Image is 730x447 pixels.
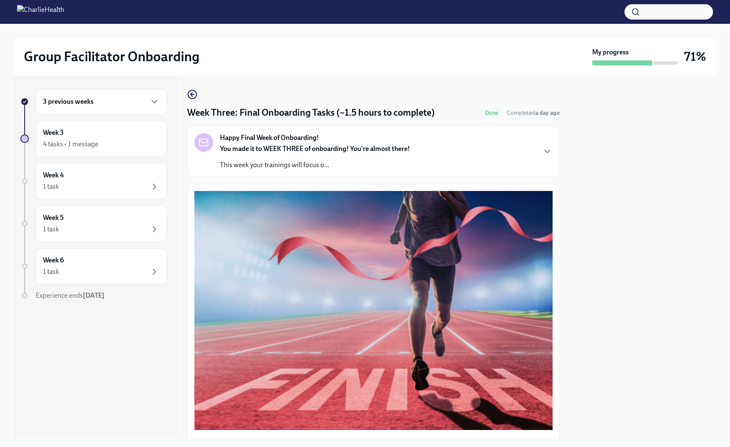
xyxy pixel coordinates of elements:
[43,140,98,149] div: 4 tasks • 1 message
[187,106,435,119] h4: Week Three: Final Onboarding Tasks (~1.5 hours to complete)
[43,182,59,191] div: 1 task
[43,128,64,137] h6: Week 3
[20,248,167,284] a: Week 61 task
[43,97,94,106] h6: 3 previous weeks
[43,213,64,222] h6: Week 5
[24,48,200,65] h2: Group Facilitator Onboarding
[684,49,706,64] h3: 71%
[20,163,167,199] a: Week 41 task
[507,109,560,117] span: October 2nd, 2025 11:16
[43,267,59,276] div: 1 task
[220,145,410,153] strong: You made it to WEEK THREE of onboarding! You're almost there!
[20,121,167,157] a: Week 34 tasks • 1 message
[83,291,105,299] strong: [DATE]
[36,291,105,299] span: Experience ends
[507,109,560,117] span: Completed
[43,171,64,180] h6: Week 4
[535,109,560,117] strong: a day ago
[480,110,503,116] span: Done
[36,89,167,114] div: 3 previous weeks
[17,5,64,19] img: CharlieHealth
[220,133,319,142] strong: Happy Final Week of Onboarding!
[43,256,64,265] h6: Week 6
[20,206,167,242] a: Week 51 task
[194,191,553,430] button: Zoom image
[220,160,410,170] p: This week your trainings will focus o...
[592,48,629,57] strong: My progress
[43,225,59,234] div: 1 task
